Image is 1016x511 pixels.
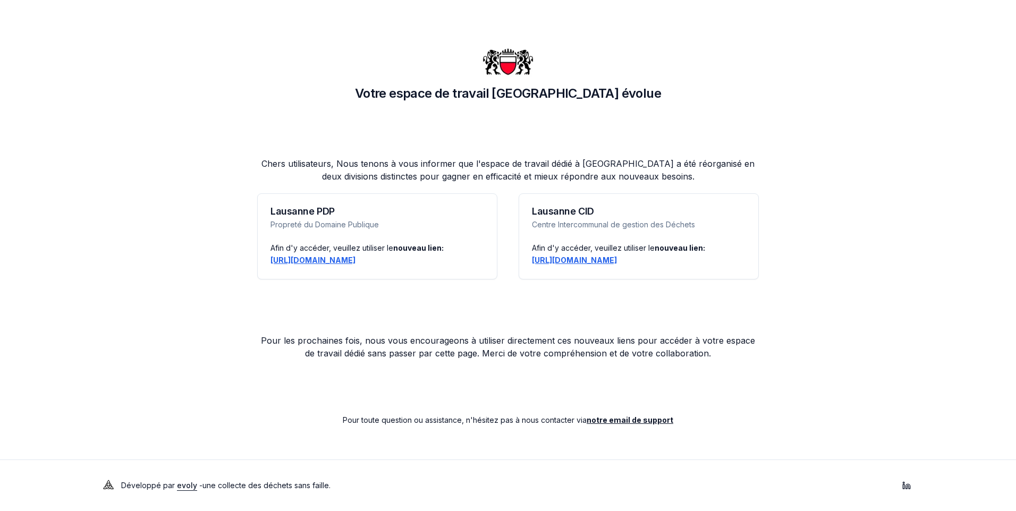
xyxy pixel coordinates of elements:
h1: Votre espace de travail [GEOGRAPHIC_DATA] évolue [257,85,759,102]
p: Pour les prochaines fois, nous vous encourageons à utiliser directement ces nouveaux liens pour a... [257,334,759,360]
div: Afin d'y accéder, veuillez utiliser le [532,243,746,253]
p: Propreté du Domaine Publique [270,219,484,230]
span: nouveau lien: [393,243,444,252]
h3: Lausanne CID [532,207,746,216]
a: notre email de support [587,415,673,424]
p: Pour toute question ou assistance, n'hésitez pas à nous contacter via [257,415,759,425]
p: Chers utilisateurs, Nous tenons à vous informer que l'espace de travail dédié à [GEOGRAPHIC_DATA]... [257,157,759,183]
p: Développé par - une collecte des déchets sans faille . [121,478,331,493]
div: Afin d'y accéder, veuillez utiliser le [270,243,484,253]
h3: Lausanne PDP [270,207,484,216]
a: evoly [177,481,197,490]
span: nouveau lien: [655,243,705,252]
img: Ville de Lausanne Logo [482,36,534,87]
a: [URL][DOMAIN_NAME] [270,255,355,265]
img: Evoly Logo [100,477,117,494]
p: Centre Intercommunal de gestion des Déchets [532,219,746,230]
a: [URL][DOMAIN_NAME] [532,255,617,265]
